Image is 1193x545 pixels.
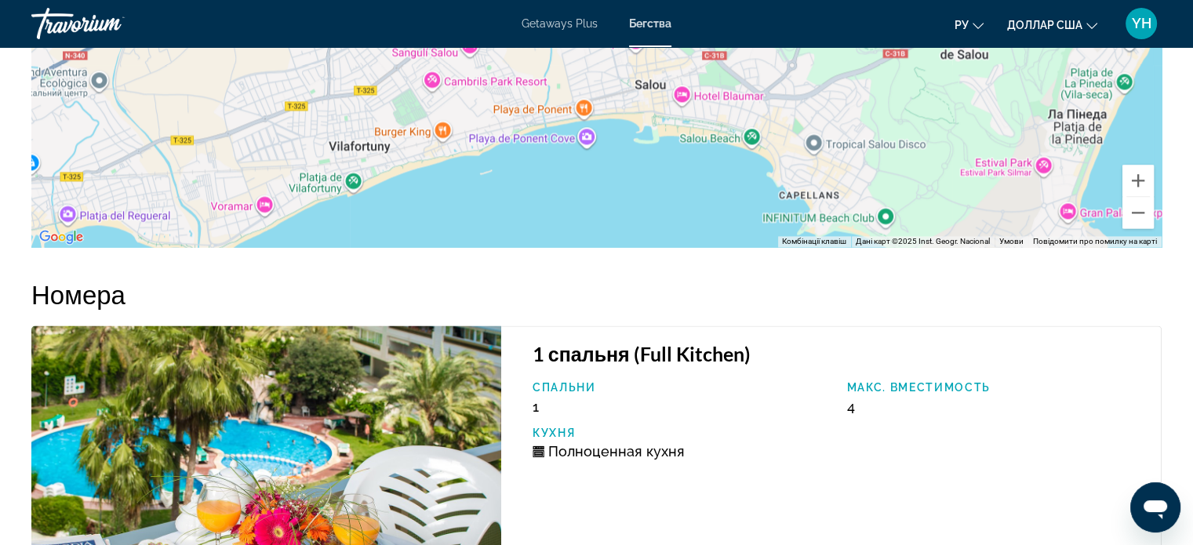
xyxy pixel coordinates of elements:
span: 1 [533,398,539,415]
p: Макс. вместимость [846,381,1145,394]
span: Полноценная кухня [548,443,685,460]
a: Умови (відкривається в новій вкладці) [999,237,1024,245]
iframe: Кнопка для запуска будет доступна [1130,482,1180,532]
button: Изменить язык [955,13,984,36]
span: Дані карт ©2025 Inst. Geogr. Nacional [856,237,990,245]
font: ру [955,19,969,31]
button: Зменшити [1122,197,1154,228]
span: 4 [846,398,854,415]
a: Бегства [629,17,671,30]
button: Збільшити [1122,165,1154,196]
button: Комбінації клавіш [782,236,846,247]
h3: 1 спальня (Full Kitchen) [533,342,1145,365]
img: Google [35,227,87,247]
a: Травориум [31,3,188,44]
a: Відкрити цю область на Картах Google (відкриється нове вікно) [35,227,87,247]
a: Getaways Plus [522,17,598,30]
a: Повідомити про помилку на карті [1033,237,1157,245]
h2: Номера [31,278,1162,310]
font: YH [1132,15,1151,31]
font: доллар США [1007,19,1082,31]
button: Меню пользователя [1121,7,1162,40]
p: Спальни [533,381,831,394]
button: Изменить валюту [1007,13,1097,36]
p: Кухня [533,427,831,439]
